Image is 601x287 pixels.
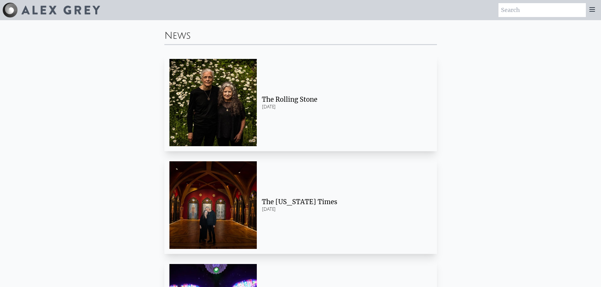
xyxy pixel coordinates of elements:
[262,198,427,206] div: The [US_STATE] Times
[262,104,427,110] div: [DATE]
[164,25,437,44] div: News
[262,95,427,104] div: The Rolling Stone
[164,156,437,254] a: The [US_STATE] Times [DATE]
[164,54,437,151] a: The Rolling Stone [DATE]
[262,206,427,213] div: [DATE]
[498,3,586,17] input: Search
